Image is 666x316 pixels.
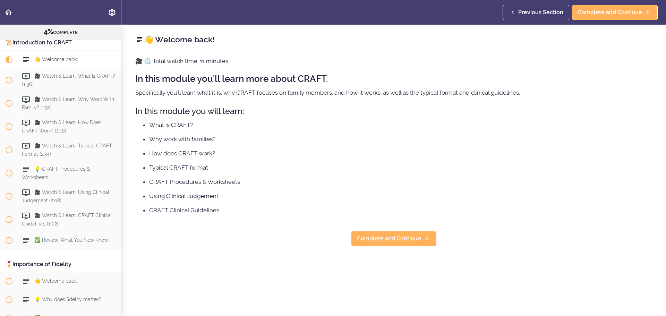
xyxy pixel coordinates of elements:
svg: Settings Menu [108,8,116,17]
h3: In this module you will learn: [135,105,652,117]
li: Typical CRAFT format [149,163,652,172]
li: CRAFT Procedures & Worksheets [149,177,652,186]
h2: 👋 Welcome back! [135,34,652,45]
span: 🎥 Watch & Learn: Why Work With Family? (1:52) [22,96,114,110]
span: 💡 CRAFT Procedures & Worksheets [22,166,90,180]
li: CRAFT Clinical Guidelines [149,206,652,215]
span: Complete and Continue [357,234,421,243]
h2: In this module you'll learn more about CRAFT. [135,74,652,84]
div: COMPLETE [9,27,112,36]
li: What is CRAFT? [149,120,652,129]
p: Specifically you'll learn what it is, why CRAFT focuses on family members, and how it works, as w... [135,87,652,98]
li: Why work with families? [149,135,652,144]
span: 🎥 Watch & Learn: CRAFT Clinical Guidelines (1:02) [22,213,112,226]
a: Complete and Continue [572,5,658,20]
p: 🎥 ⏲️ Total watch time: 11 minutes. [135,56,652,66]
span: 🎥 Watch & Learn: Typical CRAFT Format (1:34) [22,143,112,156]
a: Previous Section [503,5,569,20]
li: Using Clinical Judgement [149,191,652,200]
li: How does CRAFT work? [149,149,652,158]
svg: Back to course curriculum [4,8,12,17]
span: Complete and Continue [578,8,642,17]
span: 👋 Welcome back! [34,278,78,284]
span: 🎥 Watch & Learn: What Is CRAFT? (1:36) [22,73,115,87]
a: Complete and Continue [351,231,437,246]
span: 4% [44,27,53,36]
span: 👋 Welcome back! [34,57,78,62]
span: 💡 Why does fidelity matter? [34,297,101,302]
span: ✅ Review: What You Now Know [34,237,108,243]
span: Previous Section [518,8,563,17]
span: 🎥 Watch & Learn: How Does CRAFT Work? (2:16) [22,120,101,133]
span: 🎥 Watch & Learn: Using Clinical Judgement (2:08) [22,189,109,203]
